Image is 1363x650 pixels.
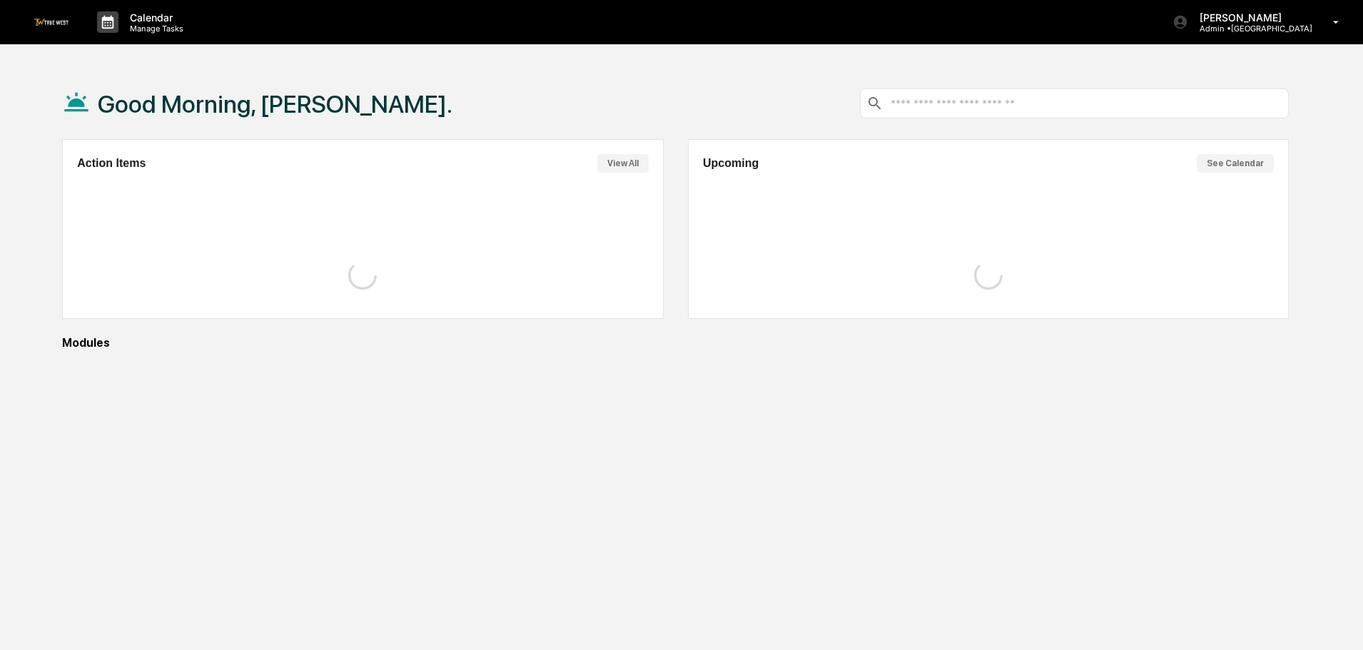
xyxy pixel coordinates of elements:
h1: Good Morning, [PERSON_NAME]. [98,90,452,118]
h2: Action Items [77,157,146,170]
p: Calendar [118,11,191,24]
p: [PERSON_NAME] [1188,11,1312,24]
button: See Calendar [1197,154,1274,173]
h2: Upcoming [703,157,759,170]
button: View All [597,154,649,173]
img: logo [34,19,69,25]
div: Modules [62,336,1289,350]
p: Manage Tasks [118,24,191,34]
p: Admin • [GEOGRAPHIC_DATA] [1188,24,1312,34]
